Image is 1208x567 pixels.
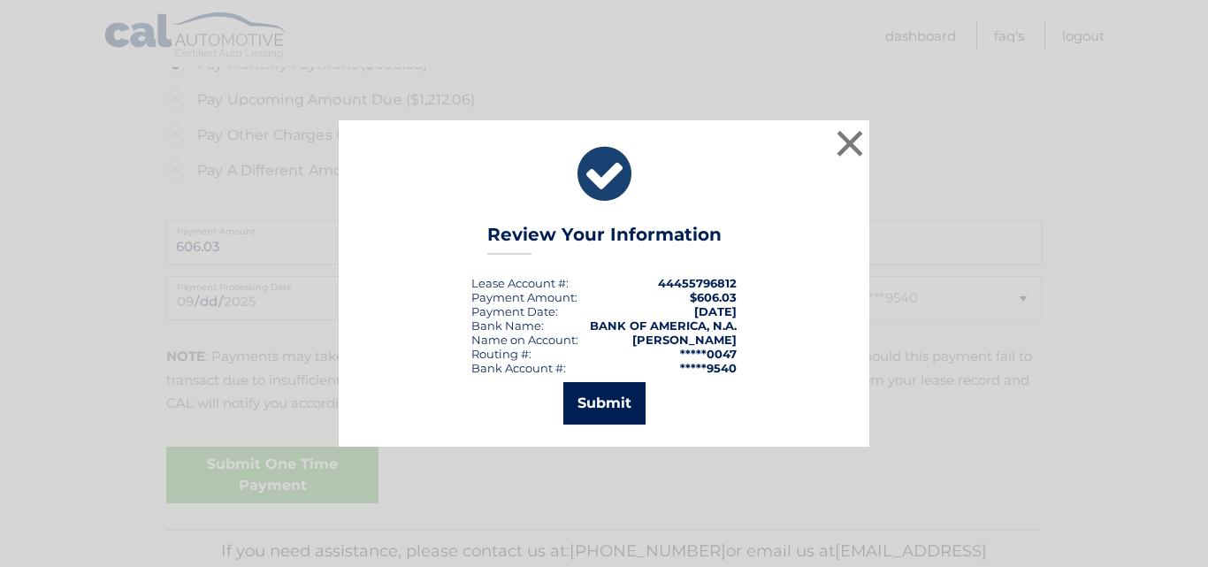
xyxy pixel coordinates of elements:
[471,276,569,290] div: Lease Account #:
[658,276,737,290] strong: 44455796812
[832,126,868,161] button: ×
[487,224,722,255] h3: Review Your Information
[694,304,737,318] span: [DATE]
[471,361,566,375] div: Bank Account #:
[590,318,737,333] strong: BANK OF AMERICA, N.A.
[471,304,555,318] span: Payment Date
[471,318,544,333] div: Bank Name:
[563,382,646,425] button: Submit
[471,347,531,361] div: Routing #:
[471,304,558,318] div: :
[471,333,578,347] div: Name on Account:
[632,333,737,347] strong: [PERSON_NAME]
[471,290,577,304] div: Payment Amount:
[690,290,737,304] span: $606.03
